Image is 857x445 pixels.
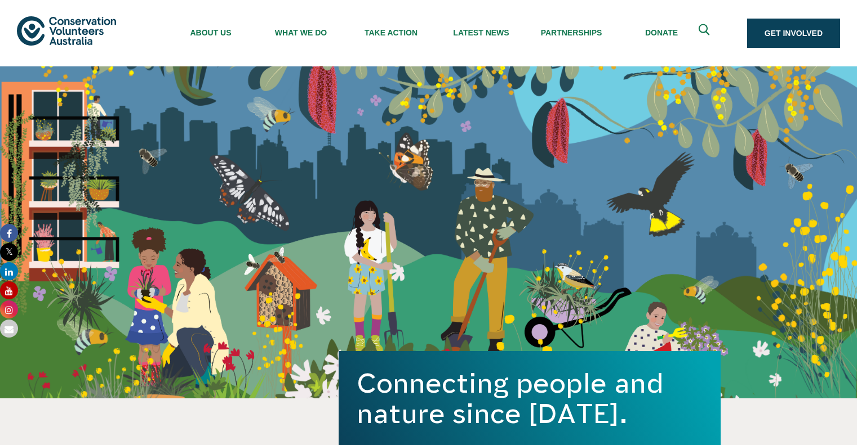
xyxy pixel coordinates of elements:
[436,28,526,37] span: Latest News
[526,28,616,37] span: Partnerships
[698,24,712,43] span: Expand search box
[166,28,256,37] span: About Us
[692,20,719,47] button: Expand search box Close search box
[747,19,840,48] a: Get Involved
[256,28,346,37] span: What We Do
[357,368,703,429] h1: Connecting people and nature since [DATE].
[616,28,707,37] span: Donate
[346,28,436,37] span: Take Action
[17,16,116,45] img: logo.svg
